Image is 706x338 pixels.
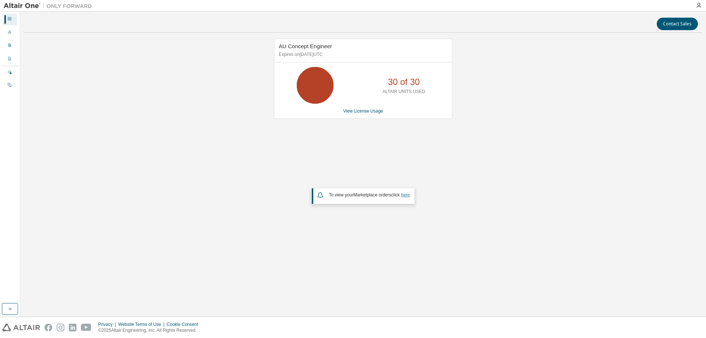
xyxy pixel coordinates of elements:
div: Users [3,27,17,39]
div: User Profile [3,40,17,52]
div: Privacy [98,321,118,327]
a: View License Usage [343,108,383,114]
a: here [401,192,410,198]
span: To view your click [329,192,410,198]
div: Cookie Consent [167,321,202,327]
img: Altair One [4,2,96,10]
p: Expires on [DATE] UTC [279,51,446,58]
span: AU Concept Engineer [279,43,332,49]
img: altair_logo.svg [2,324,40,331]
img: instagram.svg [57,324,64,331]
img: linkedin.svg [69,324,76,331]
div: On Prem [3,79,17,91]
em: Marketplace orders [353,192,391,198]
p: © 2025 Altair Engineering, Inc. All Rights Reserved. [98,327,203,334]
p: 30 of 30 [388,76,420,88]
img: youtube.svg [81,324,92,331]
div: Website Terms of Use [118,321,167,327]
div: Company Profile [3,53,17,65]
div: Dashboard [3,14,17,25]
button: Contact Sales [657,18,698,30]
div: Managed [3,67,17,79]
img: facebook.svg [44,324,52,331]
p: ALTAIR UNITS USED [382,89,425,95]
